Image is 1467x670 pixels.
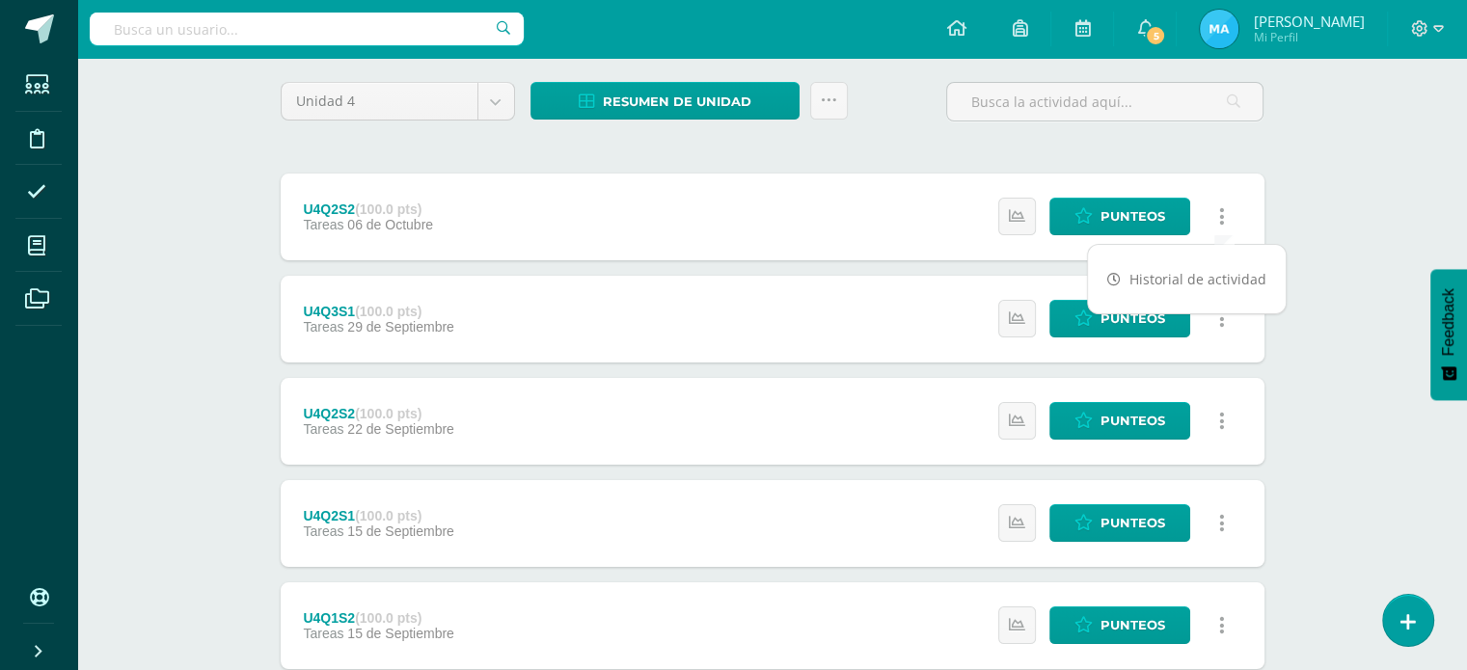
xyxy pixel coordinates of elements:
strong: (100.0 pts) [355,304,421,319]
button: Feedback - Mostrar encuesta [1430,269,1467,400]
a: Historial de actividad [1088,264,1286,294]
span: Tareas [303,626,343,641]
input: Busca un usuario... [90,13,524,45]
span: Unidad 4 [296,83,463,120]
img: 979c1cf55386344813ae51d4afc2f076.png [1200,10,1238,48]
div: U4Q2S2 [303,201,433,217]
span: 15 de Septiembre [347,523,454,539]
strong: (100.0 pts) [355,508,421,523]
span: 5 [1145,25,1166,46]
span: Tareas [303,523,343,539]
span: Punteos [1100,403,1165,439]
span: 06 de Octubre [347,217,433,232]
a: Punteos [1049,300,1190,337]
span: Mi Perfil [1253,29,1364,45]
div: U4Q2S1 [303,508,453,523]
span: Tareas [303,319,343,335]
span: 29 de Septiembre [347,319,454,335]
input: Busca la actividad aquí... [947,83,1263,121]
a: Punteos [1049,402,1190,440]
span: Punteos [1100,199,1165,234]
span: 22 de Septiembre [347,421,454,437]
a: Resumen de unidad [530,82,800,120]
strong: (100.0 pts) [355,610,421,626]
strong: (100.0 pts) [355,406,421,421]
span: Feedback [1440,288,1457,356]
span: Resumen de unidad [603,84,751,120]
div: U4Q3S1 [303,304,453,319]
span: Punteos [1100,505,1165,541]
span: 15 de Septiembre [347,626,454,641]
a: Punteos [1049,198,1190,235]
strong: (100.0 pts) [355,201,421,217]
div: U4Q2S2 [303,406,453,421]
span: Punteos [1100,301,1165,336]
span: Tareas [303,421,343,437]
span: Punteos [1100,607,1165,643]
a: Unidad 4 [282,83,514,120]
a: Punteos [1049,504,1190,542]
div: U4Q1S2 [303,610,453,626]
span: Tareas [303,217,343,232]
a: Punteos [1049,606,1190,644]
span: [PERSON_NAME] [1253,12,1364,31]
